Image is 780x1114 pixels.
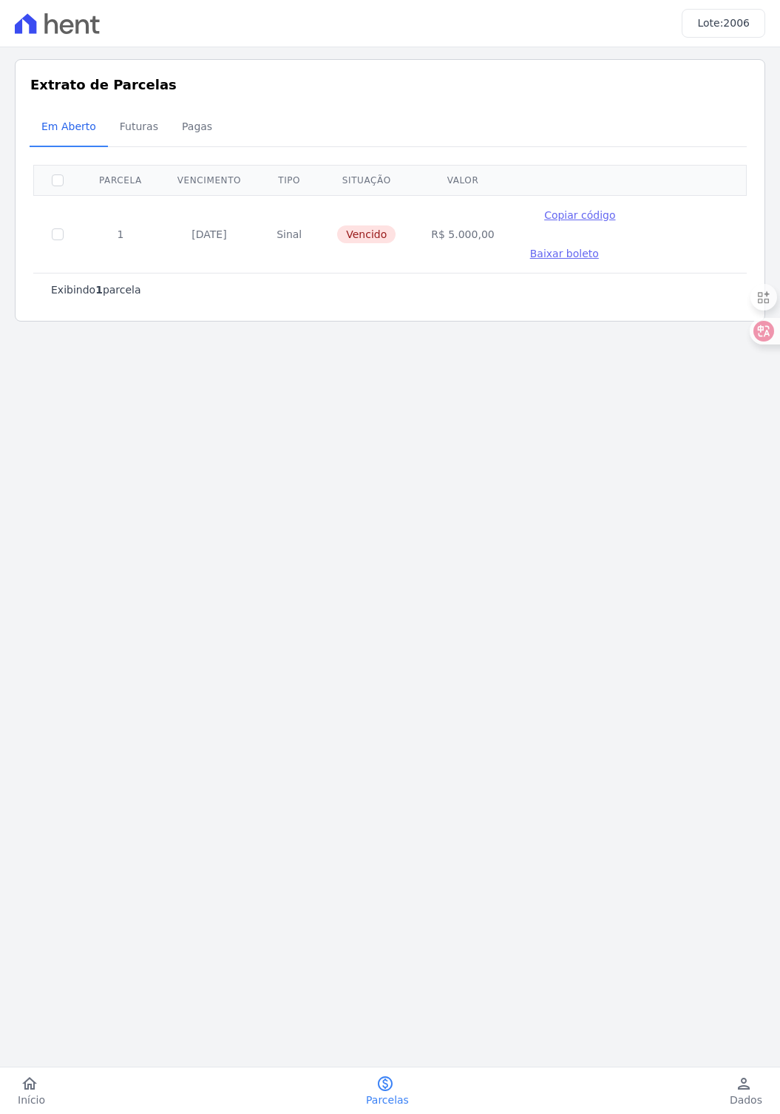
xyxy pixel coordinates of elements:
i: paid [376,1075,394,1093]
th: Vencimento [160,165,259,195]
a: Futuras [108,109,170,147]
i: person [735,1075,753,1093]
a: paidParcelas [348,1075,427,1107]
a: Pagas [170,109,224,147]
a: personDados [712,1075,780,1107]
th: Parcela [81,165,160,195]
span: Baixar boleto [530,248,599,259]
span: Pagas [173,112,221,141]
a: Baixar boleto [530,246,599,261]
span: Copiar código [544,209,615,221]
span: Início [18,1093,45,1107]
td: R$ 5.000,00 [413,195,512,273]
span: Em Aberto [33,112,105,141]
th: Valor [413,165,512,195]
span: Dados [730,1093,762,1107]
p: Exibindo parcela [51,282,141,297]
h3: Lote: [697,16,750,31]
i: home [21,1075,38,1093]
span: Futuras [111,112,167,141]
th: Tipo [259,165,319,195]
span: 2006 [723,17,750,29]
th: Situação [319,165,413,195]
td: Sinal [259,195,319,273]
td: 1 [81,195,160,273]
a: Em Aberto [30,109,108,147]
span: Vencido [337,225,396,243]
span: Parcelas [366,1093,409,1107]
button: Copiar código [530,208,630,223]
b: 1 [95,284,103,296]
h3: Extrato de Parcelas [30,75,750,95]
td: [DATE] [160,195,259,273]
